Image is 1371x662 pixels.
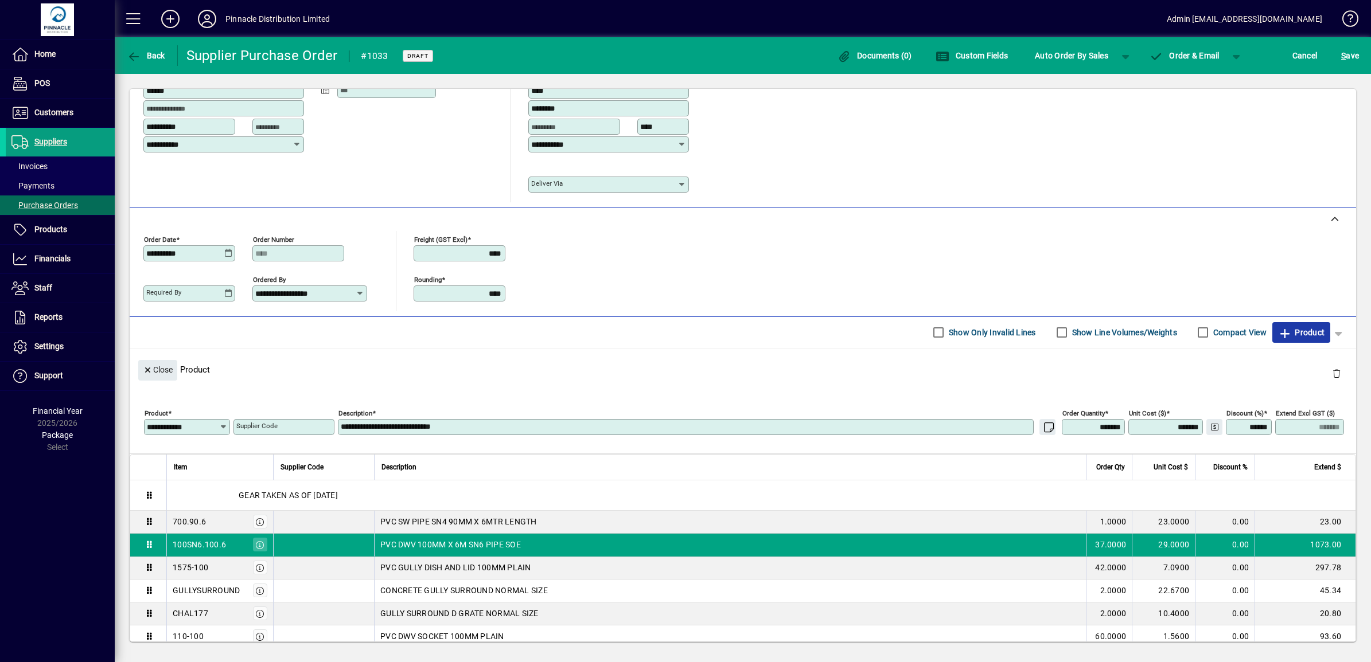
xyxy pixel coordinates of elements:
span: Documents (0) [838,51,912,60]
mat-label: Extend excl GST ($) [1276,409,1335,417]
td: 20.80 [1255,602,1356,625]
label: Compact View [1211,327,1267,338]
div: Supplier Purchase Order [186,46,338,65]
a: Reports [6,303,115,332]
div: GEAR TAKEN AS OF [DATE] [167,480,1356,510]
span: Products [34,225,67,234]
td: 0.00 [1195,625,1255,648]
button: Cancel [1290,45,1321,66]
span: Suppliers [34,137,67,146]
app-page-header-button: Back [115,45,178,66]
mat-label: Supplier Code [236,422,278,430]
td: 2.0000 [1086,602,1132,625]
span: PVC SW PIPE SN4 90MM X 6MTR LENGTH [380,516,537,527]
button: Back [124,45,168,66]
td: 93.60 [1255,625,1356,648]
mat-label: Unit Cost ($) [1129,409,1166,417]
mat-label: Required by [146,288,181,296]
td: 1073.00 [1255,534,1356,557]
td: 2.0000 [1086,579,1132,602]
td: 0.00 [1195,557,1255,579]
button: Delete [1323,360,1350,387]
span: Supplier Code [281,461,324,473]
mat-label: Discount (%) [1226,409,1264,417]
span: Custom Fields [936,51,1008,60]
div: Admin [EMAIL_ADDRESS][DOMAIN_NAME] [1167,10,1322,28]
button: Profile [189,9,225,29]
button: Save [1338,45,1362,66]
span: PVC DWV 100MM X 6M SN6 PIPE SOE [380,539,521,550]
a: Invoices [6,156,115,176]
mat-label: Deliver via [531,179,563,187]
td: 10.4000 [1132,602,1195,625]
span: Product [1278,323,1325,342]
span: Staff [34,283,52,292]
button: Order & Email [1144,45,1225,66]
span: Cancel [1292,46,1318,65]
span: ave [1341,46,1359,65]
span: Financial Year [33,406,83,416]
td: 1.5600 [1132,625,1195,648]
td: 0.00 [1195,602,1255,625]
mat-label: Freight (GST excl) [414,235,468,243]
mat-label: Order Quantity [1062,409,1105,417]
span: Home [34,49,56,58]
td: 0.00 [1195,579,1255,602]
a: Products [6,216,115,244]
td: 22.6700 [1132,579,1195,602]
label: Show Only Invalid Lines [947,327,1036,338]
span: Order Qty [1096,461,1125,473]
mat-label: Order number [253,235,294,243]
td: 45.34 [1255,579,1356,602]
td: 60.0000 [1086,625,1132,648]
a: Payments [6,176,115,195]
span: PVC GULLY DISH AND LID 100MM PLAIN [380,562,531,573]
a: POS [6,69,115,98]
div: GULLYSURROUND [173,585,240,596]
span: Extend $ [1314,461,1341,473]
div: Product [130,348,1356,390]
td: 23.00 [1255,511,1356,534]
a: Financials [6,245,115,273]
span: Purchase Orders [11,201,78,210]
button: Auto Order By Sales [1029,45,1114,66]
span: CONCRETE GULLY SURROUND NORMAL SIZE [380,585,548,596]
span: Customers [34,108,73,117]
button: Close [138,360,177,381]
div: 1575-100 [173,562,208,573]
div: CHAL177 [173,608,208,619]
td: 42.0000 [1086,557,1132,579]
button: Custom Fields [933,45,1011,66]
span: Back [127,51,165,60]
span: GULLY SURROUND D GRATE NORMAL SIZE [380,608,539,619]
div: 110-100 [173,630,204,642]
label: Show Line Volumes/Weights [1070,327,1177,338]
mat-label: Product [145,409,168,417]
td: 29.0000 [1132,534,1195,557]
span: Package [42,430,73,440]
div: #1033 [361,47,388,65]
a: Knowledge Base [1334,2,1357,40]
span: Draft [407,52,429,60]
span: Invoices [11,162,48,171]
button: Product [1272,322,1330,343]
a: Home [6,40,115,69]
a: Purchase Orders [6,195,115,215]
span: Support [34,371,63,380]
a: Support [6,362,115,390]
div: 700.90.6 [173,516,206,527]
div: Pinnacle Distribution Limited [225,10,330,28]
td: 0.00 [1195,511,1255,534]
span: Reports [34,312,63,322]
span: Payments [11,181,54,190]
td: 23.0000 [1132,511,1195,534]
mat-label: Order date [144,235,176,243]
td: 1.0000 [1086,511,1132,534]
span: Settings [34,342,64,351]
span: Description [381,461,416,473]
mat-label: Rounding [414,275,442,283]
app-page-header-button: Delete [1323,368,1350,378]
span: Financials [34,254,71,263]
a: Customers [6,99,115,127]
span: Order & Email [1150,51,1220,60]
